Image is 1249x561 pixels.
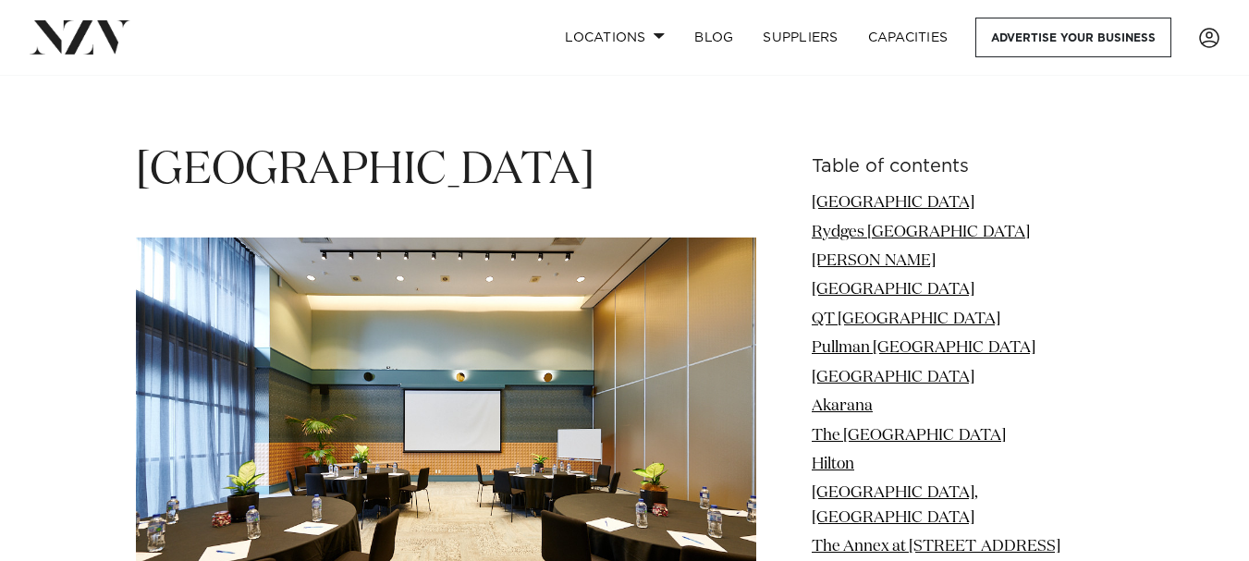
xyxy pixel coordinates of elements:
[30,20,130,54] img: nzv-logo.png
[550,18,680,57] a: Locations
[812,428,1006,444] a: The [GEOGRAPHIC_DATA]
[748,18,852,57] a: SUPPLIERS
[812,370,974,385] a: [GEOGRAPHIC_DATA]
[812,311,1000,327] a: QT [GEOGRAPHIC_DATA]
[812,485,978,525] a: [GEOGRAPHIC_DATA], [GEOGRAPHIC_DATA]
[812,340,1035,356] a: Pullman [GEOGRAPHIC_DATA]
[812,539,1060,555] a: The Annex at [STREET_ADDRESS]
[812,195,974,211] a: [GEOGRAPHIC_DATA]
[812,457,854,472] a: Hilton
[853,18,963,57] a: Capacities
[812,398,873,414] a: Akarana
[680,18,748,57] a: BLOG
[136,142,756,201] h1: [GEOGRAPHIC_DATA]
[812,253,936,269] a: [PERSON_NAME]
[812,225,1030,240] a: Rydges [GEOGRAPHIC_DATA]
[812,282,974,298] a: [GEOGRAPHIC_DATA]
[812,157,1113,177] h6: Table of contents
[975,18,1171,57] a: Advertise your business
